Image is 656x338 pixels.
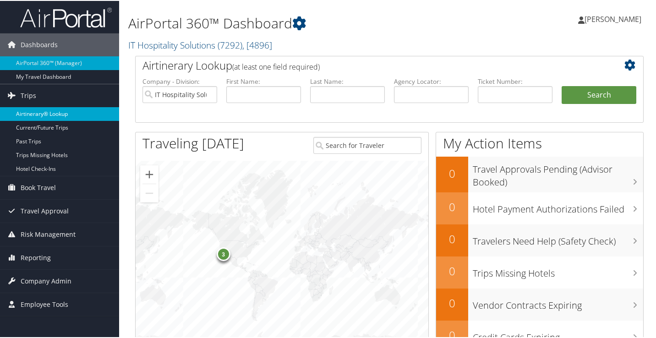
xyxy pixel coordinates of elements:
span: ( 7292 ) [218,38,242,50]
h1: My Action Items [436,133,643,152]
h2: 0 [436,294,468,310]
a: 0Travelers Need Help (Safety Check) [436,224,643,256]
span: Employee Tools [21,292,68,315]
span: , [ 4896 ] [242,38,272,50]
label: Last Name: [310,76,385,85]
h3: Trips Missing Hotels [473,262,643,279]
span: Risk Management [21,222,76,245]
h2: 0 [436,198,468,214]
button: Zoom out [140,183,159,202]
h2: 0 [436,230,468,246]
h1: Traveling [DATE] [142,133,244,152]
button: Search [562,85,636,104]
h2: 0 [436,165,468,180]
span: [PERSON_NAME] [585,13,641,23]
a: 0Hotel Payment Authorizations Failed [436,191,643,224]
h3: Travel Approvals Pending (Advisor Booked) [473,158,643,188]
span: (at least one field required) [232,61,320,71]
span: Dashboards [21,33,58,55]
h3: Travelers Need Help (Safety Check) [473,229,643,247]
a: IT Hospitality Solutions [128,38,272,50]
button: Zoom in [140,164,159,183]
h1: AirPortal 360™ Dashboard [128,13,476,32]
span: Reporting [21,245,51,268]
label: Ticket Number: [478,76,552,85]
h2: 0 [436,262,468,278]
h2: Airtinerary Lookup [142,57,594,72]
img: airportal-logo.png [20,6,112,27]
h3: Vendor Contracts Expiring [473,294,643,311]
span: Trips [21,83,36,106]
span: Travel Approval [21,199,69,222]
span: Company Admin [21,269,71,292]
a: [PERSON_NAME] [578,5,651,32]
label: First Name: [226,76,301,85]
a: 0Trips Missing Hotels [436,256,643,288]
a: 0Travel Approvals Pending (Advisor Booked) [436,156,643,191]
span: Book Travel [21,175,56,198]
h3: Hotel Payment Authorizations Failed [473,197,643,215]
label: Company - Division: [142,76,217,85]
div: 3 [216,246,230,260]
label: Agency Locator: [394,76,469,85]
input: Search for Traveler [313,136,421,153]
a: 0Vendor Contracts Expiring [436,288,643,320]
